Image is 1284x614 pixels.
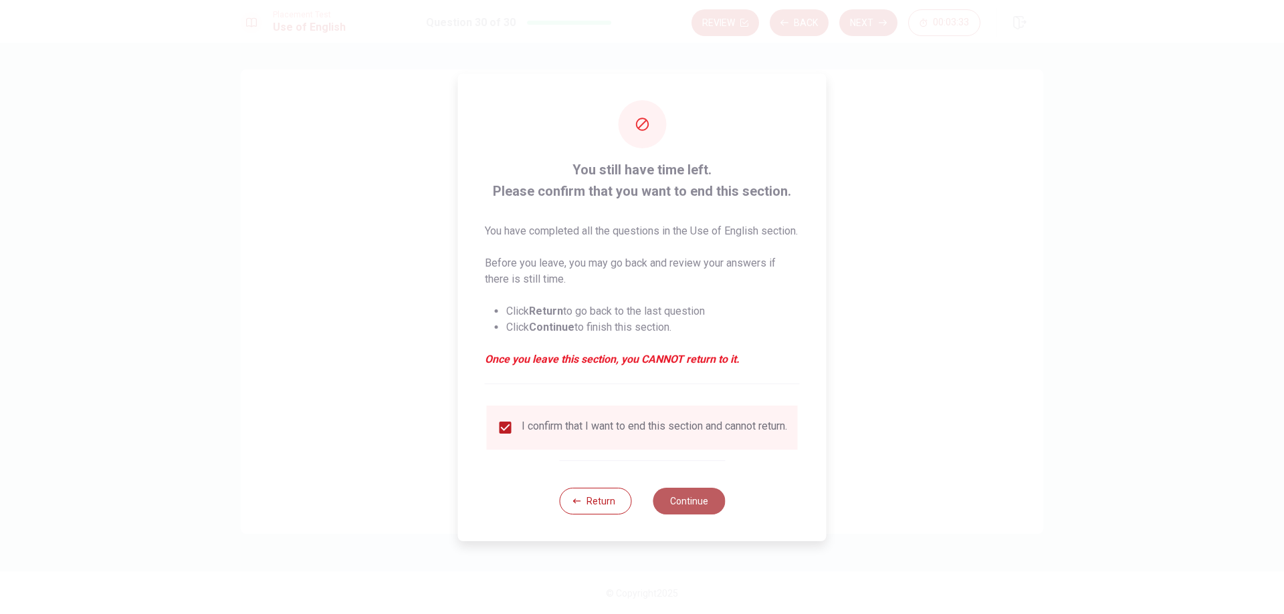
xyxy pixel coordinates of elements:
p: You have completed all the questions in the Use of English section. [485,223,800,239]
button: Return [559,488,631,514]
strong: Return [529,305,563,317]
strong: Continue [529,321,574,333]
li: Click to go back to the last question [506,303,800,319]
p: Before you leave, you may go back and review your answers if there is still time. [485,255,800,287]
button: Continue [653,488,725,514]
em: Once you leave this section, you CANNOT return to it. [485,351,800,367]
li: Click to finish this section. [506,319,800,335]
span: You still have time left. Please confirm that you want to end this section. [485,159,800,202]
div: I confirm that I want to end this section and cannot return. [522,420,787,436]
